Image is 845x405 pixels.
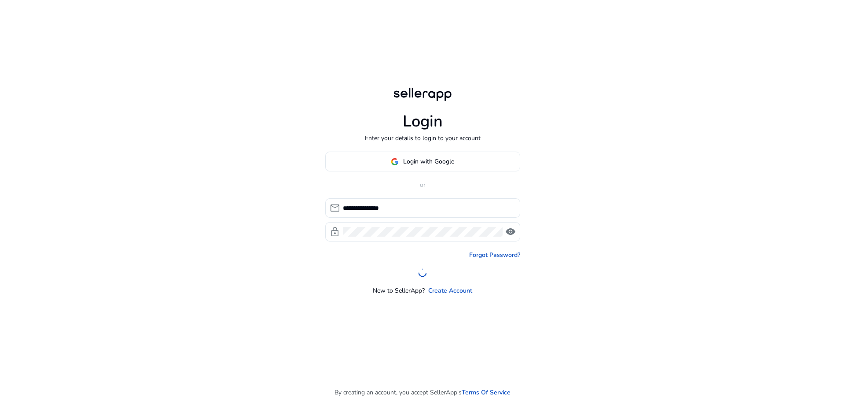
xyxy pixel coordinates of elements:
p: or [325,180,520,189]
span: visibility [505,227,516,237]
button: Login with Google [325,152,520,171]
p: Enter your details to login to your account [365,134,481,143]
img: google-logo.svg [391,158,399,166]
h1: Login [403,112,443,131]
p: New to SellerApp? [373,286,425,295]
span: lock [330,227,340,237]
span: Login with Google [403,157,454,166]
a: Create Account [428,286,472,295]
a: Terms Of Service [462,388,511,397]
span: mail [330,203,340,213]
a: Forgot Password? [469,250,520,260]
